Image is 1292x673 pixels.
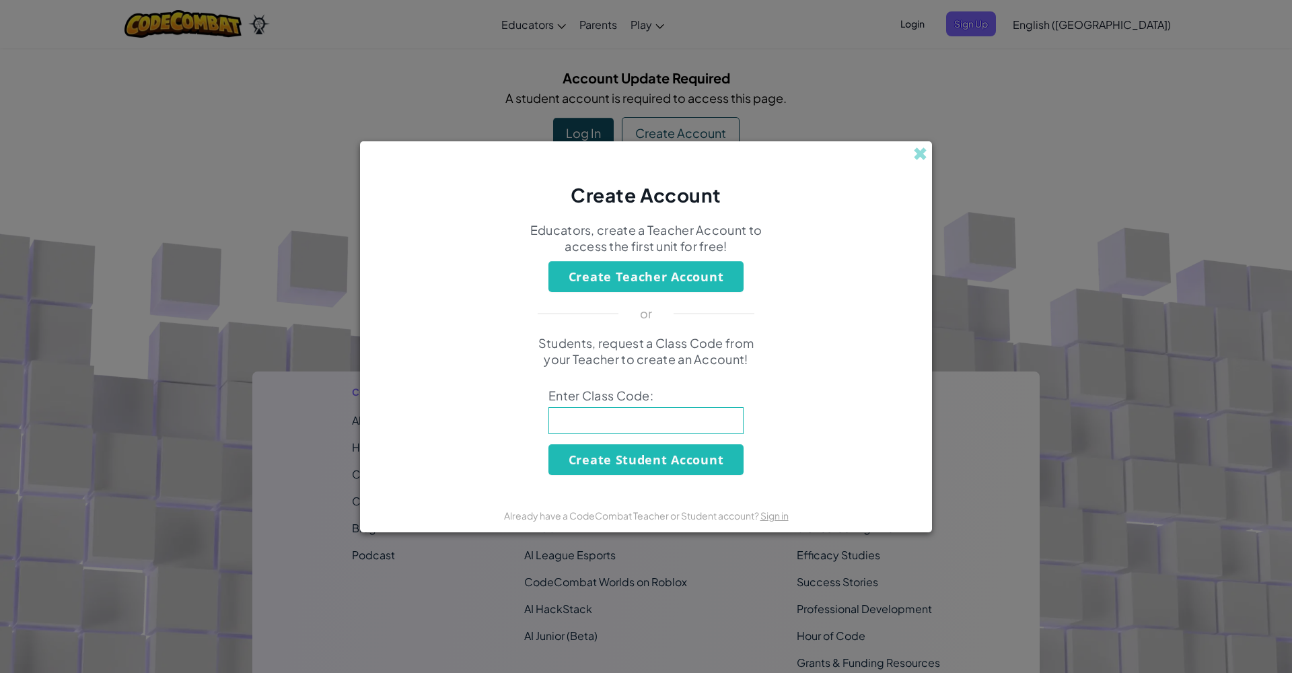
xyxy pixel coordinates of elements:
p: Educators, create a Teacher Account to access the first unit for free! [528,222,764,254]
span: Already have a CodeCombat Teacher or Student account? [504,509,760,522]
p: or [640,306,653,322]
span: Enter Class Code: [548,388,744,404]
p: Students, request a Class Code from your Teacher to create an Account! [528,335,764,367]
span: Create Account [571,183,721,207]
button: Create Student Account [548,444,744,475]
button: Create Teacher Account [548,261,744,292]
a: Sign in [760,509,789,522]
